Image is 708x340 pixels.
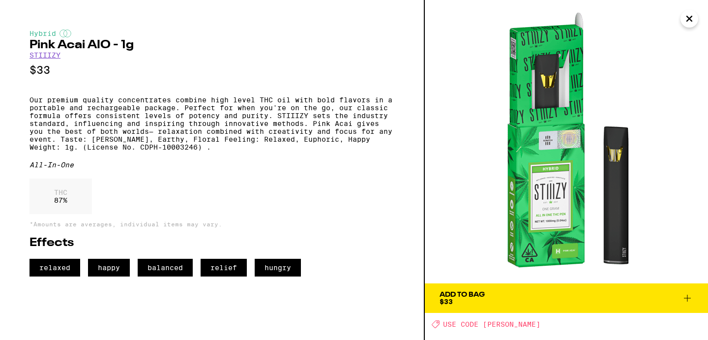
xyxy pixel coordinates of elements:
[440,291,485,298] div: Add To Bag
[255,259,301,277] span: hungry
[680,10,698,28] button: Close
[440,298,453,306] span: $33
[29,237,394,249] h2: Effects
[425,283,708,313] button: Add To Bag$33
[6,7,71,15] span: Hi. Need any help?
[29,259,80,277] span: relaxed
[443,320,540,328] span: USE CODE [PERSON_NAME]
[29,39,394,51] h2: Pink Acai AIO - 1g
[29,179,92,214] div: 87 %
[29,30,394,37] div: Hybrid
[29,51,60,59] a: STIIIZY
[29,161,394,169] div: All-In-One
[88,259,130,277] span: happy
[54,188,67,196] p: THC
[201,259,247,277] span: relief
[29,64,394,76] p: $33
[138,259,193,277] span: balanced
[29,221,394,227] p: *Amounts are averages, individual items may vary.
[59,30,71,37] img: hybridColor.svg
[29,96,394,151] p: Our premium quality concentrates combine high level THC oil with bold flavors in a portable and r...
